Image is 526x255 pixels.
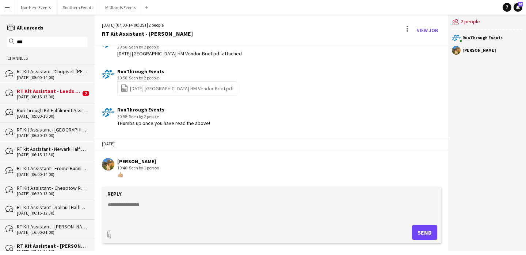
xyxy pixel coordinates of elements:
[117,68,237,75] div: RunThrough Events
[95,138,448,150] div: [DATE]
[17,172,87,177] div: [DATE] (06:00-14:00)
[102,22,193,28] div: [DATE] (07:00-14:00) | 2 people
[17,133,87,138] div: [DATE] (06:30-12:00)
[17,165,87,172] div: RT Kit Assistant - Frome Running Festival
[140,22,147,28] span: BST
[17,191,87,196] div: [DATE] (06:30-13:00)
[17,230,87,235] div: [DATE] (16:00-21:00)
[414,24,441,36] a: View Job
[412,225,437,240] button: Send
[99,0,142,15] button: Midlands Events
[121,84,234,93] a: [DATE] [GEOGRAPHIC_DATA] HM Vendor Brief.pdf
[127,114,159,119] span: · Seen by 2 people
[17,204,87,211] div: RT Kit Assistant - Solihull Half Marathon & 10km
[462,36,503,40] div: RunThrough Events
[127,75,159,81] span: · Seen by 2 people
[102,30,193,37] div: RT Kit Assistant - [PERSON_NAME]
[514,3,522,12] a: 68
[17,211,87,216] div: [DATE] (06:15-12:30)
[17,88,81,94] div: RT Kit Assistant - Leeds Running Festival
[462,48,496,52] div: [PERSON_NAME]
[518,2,523,7] span: 68
[17,68,87,75] div: RT Kit Assistant - Chopwell [PERSON_NAME] 5k, 10k & 10 Miles & [PERSON_NAME]
[17,94,81,99] div: [DATE] (06:15-13:00)
[17,152,87,157] div: [DATE] (06:15-12:30)
[17,114,87,119] div: [DATE] (09:00-16:00)
[117,158,159,165] div: [PERSON_NAME]
[117,75,237,81] div: 20:58
[117,165,159,171] div: 19:40
[117,120,210,126] div: THumbs up once you have read the above!
[17,75,87,80] div: [DATE] (05:00-14:00)
[17,249,87,254] div: [DATE] (07:00-14:00)
[17,223,87,230] div: RT Kit Assistant - [PERSON_NAME][GEOGRAPHIC_DATA]
[117,50,242,57] div: [DATE] [GEOGRAPHIC_DATA] HM Vendor Brief.pdf attached
[17,185,87,191] div: RT Kit Assistant - Chesptow Running Festival
[17,243,87,249] div: RT Kit Assistant - [PERSON_NAME]
[17,146,87,152] div: RT kit Assistant - Newark Half Marathon
[83,91,89,96] span: 2
[117,113,210,120] div: 20:58
[57,0,99,15] button: Southern Events
[17,126,87,133] div: RT Kit Assistant - [GEOGRAPHIC_DATA] 5k and 10k
[117,44,242,50] div: 20:58
[7,24,43,31] a: All unreads
[117,106,210,113] div: RunThrough Events
[107,191,122,197] label: Reply
[117,171,159,178] div: 👍🏼
[17,107,87,114] div: RunThrough Kit Fulfilment Assistant
[127,44,159,50] span: · Seen by 2 people
[15,0,57,15] button: Northern Events
[452,15,522,30] div: 2 people
[127,165,159,170] span: · Seen by 1 person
